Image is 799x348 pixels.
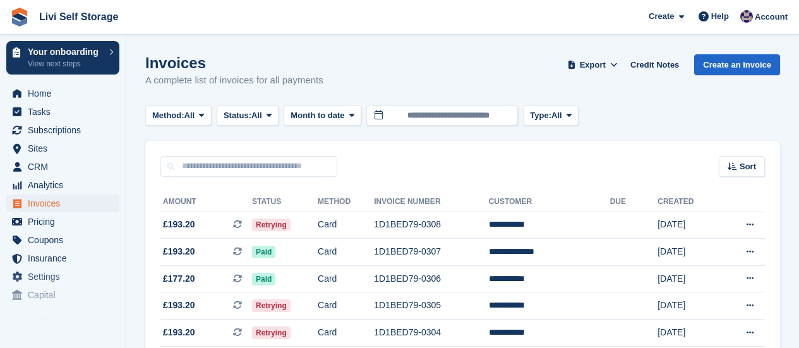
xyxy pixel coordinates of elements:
[217,105,279,126] button: Status: All
[284,105,361,126] button: Month to date
[28,176,104,194] span: Analytics
[658,192,719,212] th: Created
[6,103,119,121] a: menu
[28,268,104,285] span: Settings
[6,195,119,212] a: menu
[530,109,551,122] span: Type:
[163,245,195,258] span: £193.20
[163,326,195,339] span: £193.20
[252,327,291,339] span: Retrying
[145,54,323,71] h1: Invoices
[740,160,756,173] span: Sort
[318,212,374,239] td: Card
[374,320,488,347] td: 1D1BED79-0304
[658,265,719,292] td: [DATE]
[251,109,262,122] span: All
[6,85,119,102] a: menu
[252,273,275,285] span: Paid
[145,105,212,126] button: Method: All
[28,47,103,56] p: Your onboarding
[658,212,719,239] td: [DATE]
[163,218,195,231] span: £193.20
[374,212,488,239] td: 1D1BED79-0308
[6,249,119,267] a: menu
[374,292,488,320] td: 1D1BED79-0305
[252,192,318,212] th: Status
[489,192,610,212] th: Customer
[163,272,195,285] span: £177.20
[6,41,119,75] a: Your onboarding View next steps
[252,299,291,312] span: Retrying
[163,299,195,312] span: £193.20
[565,54,620,75] button: Export
[28,58,103,69] p: View next steps
[28,249,104,267] span: Insurance
[224,109,251,122] span: Status:
[755,11,788,23] span: Account
[551,109,562,122] span: All
[711,10,729,23] span: Help
[658,320,719,347] td: [DATE]
[28,121,104,139] span: Subscriptions
[184,109,195,122] span: All
[523,105,579,126] button: Type: All
[6,213,119,231] a: menu
[160,192,252,212] th: Amount
[580,59,606,71] span: Export
[318,265,374,292] td: Card
[6,176,119,194] a: menu
[6,121,119,139] a: menu
[28,195,104,212] span: Invoices
[252,219,291,231] span: Retrying
[694,54,780,75] a: Create an Invoice
[6,158,119,176] a: menu
[625,54,684,75] a: Credit Notes
[6,268,119,285] a: menu
[28,85,104,102] span: Home
[28,286,104,304] span: Capital
[6,286,119,304] a: menu
[374,192,488,212] th: Invoice Number
[740,10,753,23] img: Jim
[11,315,126,327] span: Storefront
[28,213,104,231] span: Pricing
[28,140,104,157] span: Sites
[10,8,29,27] img: stora-icon-8386f47178a22dfd0bd8f6a31ec36ba5ce8667c1dd55bd0f319d3a0aa187defe.svg
[610,192,658,212] th: Due
[291,109,344,122] span: Month to date
[318,192,374,212] th: Method
[374,265,488,292] td: 1D1BED79-0306
[658,292,719,320] td: [DATE]
[649,10,674,23] span: Create
[152,109,184,122] span: Method:
[658,239,719,266] td: [DATE]
[28,231,104,249] span: Coupons
[28,158,104,176] span: CRM
[318,292,374,320] td: Card
[252,246,275,258] span: Paid
[145,73,323,88] p: A complete list of invoices for all payments
[34,6,123,27] a: Livi Self Storage
[6,140,119,157] a: menu
[28,103,104,121] span: Tasks
[318,320,374,347] td: Card
[374,239,488,266] td: 1D1BED79-0307
[6,231,119,249] a: menu
[318,239,374,266] td: Card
